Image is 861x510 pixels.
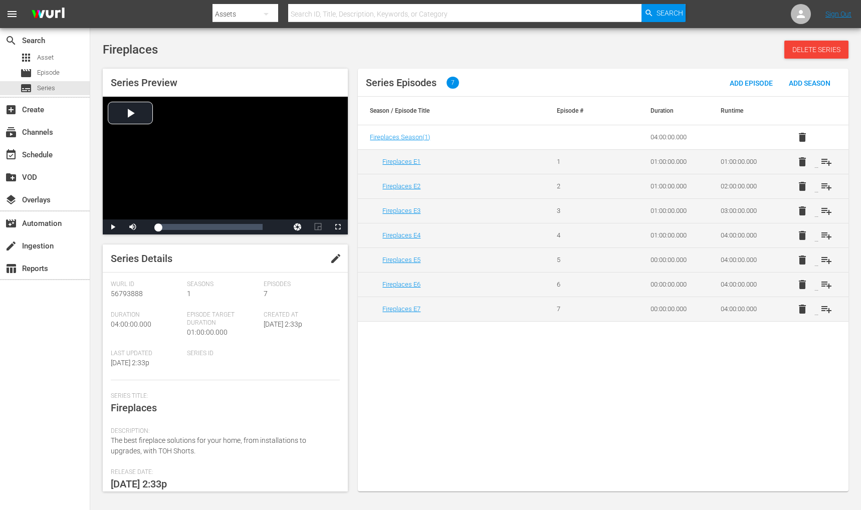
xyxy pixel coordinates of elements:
button: delete [790,125,814,149]
td: 1 [545,149,615,174]
td: 01:00:00.000 [638,174,709,198]
span: Duration [111,311,182,319]
td: 01:00:00.000 [709,149,779,174]
span: 56793888 [111,290,143,298]
span: Add Season [781,79,838,87]
td: 00:00:00.000 [638,297,709,321]
td: 04:00:00.000 [709,247,779,272]
span: Automation [5,217,17,229]
span: Create [5,104,17,116]
button: Delete Series [784,41,848,59]
span: Description: [111,427,335,435]
button: delete [790,248,814,272]
button: playlist_add [814,174,838,198]
span: playlist_add [820,205,832,217]
td: 02:00:00.000 [709,174,779,198]
span: Series Episodes [366,77,437,89]
span: Add Episode [722,79,781,87]
span: delete [796,205,808,217]
td: 5 [545,247,615,272]
a: Fireplaces E1 [382,158,420,165]
button: Add Episode [722,74,781,92]
span: 7 [264,290,268,298]
span: Reports [5,263,17,275]
span: delete [796,131,808,143]
span: Series [37,83,55,93]
span: The best fireplace solutions for your home, from installations to upgrades, with TOH Shorts. [111,436,306,455]
span: delete [796,180,808,192]
div: Progress Bar [158,224,263,230]
td: 00:00:00.000 [638,272,709,297]
td: 01:00:00.000 [638,198,709,223]
a: Fireplaces E6 [382,281,420,288]
span: Series [20,82,32,94]
button: delete [790,273,814,297]
span: Series Details [111,252,172,265]
span: edit [330,252,342,265]
button: delete [790,223,814,247]
span: Series Title: [111,392,335,400]
span: 1 [187,290,191,298]
span: Wurl Id [111,281,182,289]
button: Picture-in-Picture [308,219,328,234]
span: Channels [5,126,17,138]
img: ans4CAIJ8jUAAAAAAAAAAAAAAAAAAAAAAAAgQb4GAAAAAAAAAAAAAAAAAAAAAAAAJMjXAAAAAAAAAAAAAAAAAAAAAAAAgAT5G... [24,3,72,26]
span: 04:00:00.000 [111,320,151,328]
button: playlist_add [814,150,838,174]
button: Add Season [781,74,838,92]
span: Fireplaces [103,43,158,57]
th: Season / Episode Title [358,97,544,125]
span: Ingestion [5,240,17,252]
button: playlist_add [814,297,838,321]
th: Episode # [545,97,615,125]
td: 04:00:00.000 [709,297,779,321]
span: Schedule [5,149,17,161]
button: playlist_add [814,273,838,297]
span: Episode Target Duration [187,311,258,327]
a: Fireplaces E4 [382,231,420,239]
td: 01:00:00.000 [638,149,709,174]
span: delete [796,279,808,291]
span: [DATE] 2:33p [111,478,167,490]
a: Fireplaces E5 [382,256,420,264]
th: Runtime [709,97,779,125]
span: playlist_add [820,156,832,168]
td: 6 [545,272,615,297]
td: 00:00:00.000 [638,247,709,272]
a: Fireplaces E7 [382,305,420,313]
span: Asset [20,52,32,64]
span: delete [796,303,808,315]
span: playlist_add [820,229,832,241]
span: Fireplaces Season ( 1 ) [370,133,430,141]
button: delete [790,150,814,174]
button: Fullscreen [328,219,348,234]
th: Duration [638,97,709,125]
a: Fireplaces E3 [382,207,420,214]
span: Episode [37,68,60,78]
td: 3 [545,198,615,223]
td: 04:00:00.000 [709,272,779,297]
button: edit [324,246,348,271]
button: delete [790,174,814,198]
span: 7 [447,77,459,89]
td: 03:00:00.000 [709,198,779,223]
span: playlist_add [820,279,832,291]
button: playlist_add [814,199,838,223]
span: delete [796,156,808,168]
span: playlist_add [820,254,832,266]
span: playlist_add [820,180,832,192]
span: 01:00:00.000 [187,328,228,336]
td: 04:00:00.000 [638,125,709,150]
a: Fireplaces E2 [382,182,420,190]
button: playlist_add [814,223,838,247]
span: Seasons [187,281,258,289]
a: Fireplaces Season(1) [370,133,430,141]
span: menu [6,8,18,20]
span: playlist_add [820,303,832,315]
button: Mute [123,219,143,234]
button: delete [790,297,814,321]
span: delete [796,254,808,266]
span: Series ID [187,350,258,358]
td: 4 [545,223,615,247]
div: Video Player [103,97,348,234]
